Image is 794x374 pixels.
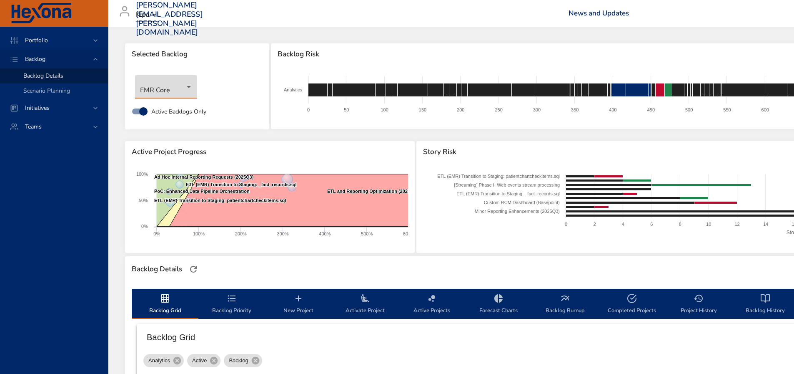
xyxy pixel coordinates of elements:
a: News and Updates [569,8,629,18]
span: Active [187,356,212,365]
text: 0 [307,107,310,112]
span: Forecast Charts [470,293,527,316]
text: 50% [139,198,148,203]
text: 150 [418,107,426,112]
span: New Project [270,293,327,316]
text: 2 [594,222,596,227]
span: Completed Projects [604,293,660,316]
span: Project History [670,293,727,316]
text: ETL (EMR) Transition to Staging: patientchartcheckitems.sql [154,198,286,203]
text: PoC: Enhanced Data Pipeline Orchestration [154,189,250,194]
text: 0% [153,231,160,236]
text: 600 [761,107,769,112]
text: 50 [344,107,349,112]
span: Backlog History [737,293,794,316]
text: Ad Hoc Internal Reporting Requests (2025Q3) [154,174,254,179]
span: Analytics [143,356,175,365]
text: 10 [706,222,711,227]
text: 300 [533,107,540,112]
text: ETL (EMR) Transition to Staging: patientchartcheckitems.sql [438,174,560,179]
text: 450 [647,107,654,112]
text: Custom RCM Dashboard (Basepoint) [484,200,560,205]
span: Backlog Burnup [537,293,594,316]
text: 0 [565,222,567,227]
text: Minor Reporting Enhancements (2025Q3) [475,209,560,214]
text: Analytics [284,87,303,92]
text: 6 [651,222,653,227]
text: 100 [381,107,388,112]
span: Initiatives [18,104,56,112]
span: Active Project Progress [132,148,408,156]
button: Refresh Page [187,263,200,275]
text: 300% [277,231,289,236]
text: ETL (EMR) Transition to Staging: _fact_records.sql [457,191,560,196]
div: Kipu [136,8,159,22]
text: 200% [235,231,247,236]
span: Backlog Grid [137,293,193,316]
text: 400 [609,107,616,112]
text: 350 [571,107,579,112]
span: Backlog [224,356,253,365]
div: EMR Core [135,75,197,99]
span: Active Projects [403,293,460,316]
text: ETL and Reporting Optimization (2025Q3) [327,189,418,194]
text: 100% [193,231,205,236]
img: Hexona [10,3,73,24]
div: Backlog [224,354,262,367]
text: 4 [622,222,624,227]
text: ETL (EMR) Transition to Staging: _fact_records.sql [186,182,297,187]
text: 250 [495,107,502,112]
text: 200 [457,107,464,112]
text: 14 [763,222,768,227]
span: Active Backlogs Only [151,107,206,116]
text: 12 [735,222,740,227]
h3: [PERSON_NAME][EMAIL_ADDRESS][PERSON_NAME][DOMAIN_NAME] [136,1,203,37]
text: 8 [679,222,681,227]
span: Selected Backlog [132,50,263,58]
text: 100% [136,172,148,177]
text: 500% [361,231,373,236]
text: 600% [403,231,415,236]
span: Activate Project [337,293,393,316]
span: Backlog Details [23,72,63,80]
div: Backlog Details [129,263,185,276]
span: Backlog [18,55,52,63]
span: Teams [18,123,48,131]
div: Analytics [143,354,184,367]
text: 550 [723,107,731,112]
span: Backlog Priority [203,293,260,316]
text: 500 [685,107,693,112]
text: 0% [141,224,148,229]
span: Scenario Planning [23,87,70,95]
text: [Streaming] Phase I: Web events stream processing [454,182,560,187]
div: Active [187,354,220,367]
text: 400% [319,231,331,236]
span: Portfolio [18,36,55,44]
